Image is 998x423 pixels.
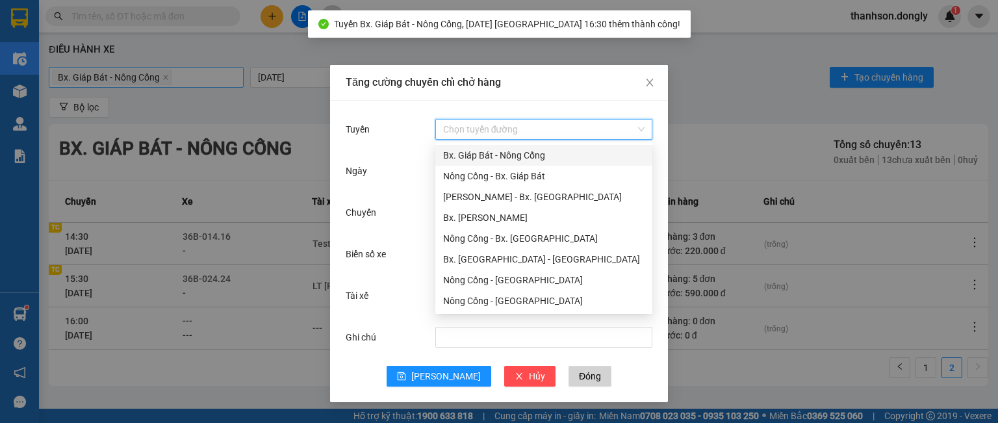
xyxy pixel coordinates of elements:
[435,186,652,207] div: Như Thanh - Bx. Gia Lâm
[632,65,668,101] button: Close
[435,145,652,166] div: Bx. Giáp Bát - Nông Cống
[443,211,645,225] div: Bx. [PERSON_NAME]
[645,77,655,88] span: close
[569,366,611,387] button: Đóng
[346,75,652,90] div: Tăng cường chuyến chỉ chở hàng
[443,273,645,287] div: Nông Cống - [GEOGRAPHIC_DATA]
[504,366,556,387] button: closeHủy
[387,366,491,387] button: save[PERSON_NAME]
[397,372,406,382] span: save
[579,369,601,383] span: Đóng
[411,369,481,383] span: [PERSON_NAME]
[346,207,383,218] label: Chuyến
[346,124,376,135] label: Tuyến
[346,249,392,259] label: Biển số xe
[435,228,652,249] div: Nông Cống - Bx. Mỹ Đình
[435,166,652,186] div: Nông Cống - Bx. Giáp Bát
[334,19,680,29] span: Tuyến Bx. Giáp Bát - Nông Cống, [DATE] [GEOGRAPHIC_DATA] 16:30 thêm thành công!
[346,290,375,301] label: Tài xế
[443,231,645,246] div: Nông Cống - Bx. [GEOGRAPHIC_DATA]
[443,148,645,162] div: Bx. Giáp Bát - Nông Cống
[318,19,329,29] span: check-circle
[435,249,652,270] div: Bx. Mỹ Đình - Nông Cống
[435,270,652,290] div: Nông Cống - Bắc Ninh
[515,372,524,382] span: close
[529,369,545,383] span: Hủy
[435,290,652,311] div: Nông Cống - Thái Nguyên
[443,190,645,204] div: [PERSON_NAME] - Bx. [GEOGRAPHIC_DATA]
[443,169,645,183] div: Nông Cống - Bx. Giáp Bát
[443,294,645,308] div: Nông Cống - [GEOGRAPHIC_DATA]
[443,252,645,266] div: Bx. [GEOGRAPHIC_DATA] - [GEOGRAPHIC_DATA]
[346,166,374,176] label: Ngày
[346,332,383,342] label: Ghi chú
[435,207,652,228] div: Bx. Gia Lâm - Như Thanh
[435,327,652,348] input: Ghi chú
